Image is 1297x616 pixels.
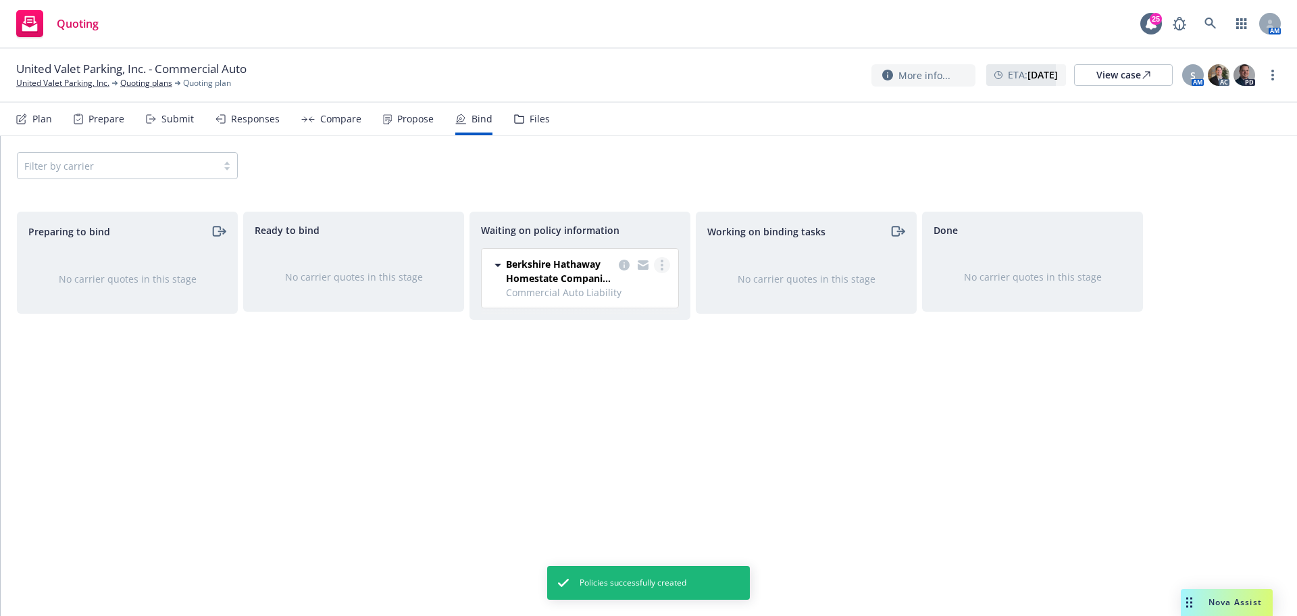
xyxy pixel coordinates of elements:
span: S [1190,68,1196,82]
div: No carrier quotes in this stage [39,272,215,286]
div: Bind [472,114,492,124]
span: ETA : [1008,68,1058,82]
strong: [DATE] [1027,68,1058,81]
a: more [1265,67,1281,83]
span: Commercial Auto Liability [506,285,670,300]
a: United Valet Parking, Inc. [16,77,109,89]
div: No carrier quotes in this stage [944,270,1121,284]
span: Nova Assist [1209,596,1262,608]
div: Responses [231,114,280,124]
div: View case [1096,65,1150,85]
div: No carrier quotes in this stage [718,272,894,286]
div: Compare [320,114,361,124]
a: Search [1197,10,1224,37]
div: Submit [161,114,194,124]
a: moveRight [210,223,226,239]
button: More info... [871,64,975,87]
span: Quoting [57,18,99,29]
span: Waiting on policy information [481,223,619,237]
span: Berkshire Hathaway Homestate Companies (BHHC) [506,257,613,285]
span: Quoting plan [183,77,231,89]
div: Prepare [88,114,124,124]
a: View case [1074,64,1173,86]
span: Policies successfully created [580,577,686,589]
a: moveRight [889,223,905,239]
span: Ready to bind [255,223,320,237]
button: Nova Assist [1181,589,1273,616]
a: copy logging email [635,257,651,273]
div: Plan [32,114,52,124]
a: Report a Bug [1166,10,1193,37]
a: more [654,257,670,273]
a: Quoting plans [120,77,172,89]
span: Working on binding tasks [707,224,825,239]
span: Done [934,223,958,237]
img: photo [1234,64,1255,86]
img: photo [1208,64,1229,86]
a: Switch app [1228,10,1255,37]
div: 25 [1150,13,1162,25]
div: Files [530,114,550,124]
div: No carrier quotes in this stage [265,270,442,284]
div: Drag to move [1181,589,1198,616]
a: Quoting [11,5,104,43]
span: Preparing to bind [28,224,110,239]
div: Propose [397,114,434,124]
span: United Valet Parking, Inc. - Commercial Auto [16,61,247,77]
span: More info... [898,68,950,82]
a: copy logging email [616,257,632,273]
